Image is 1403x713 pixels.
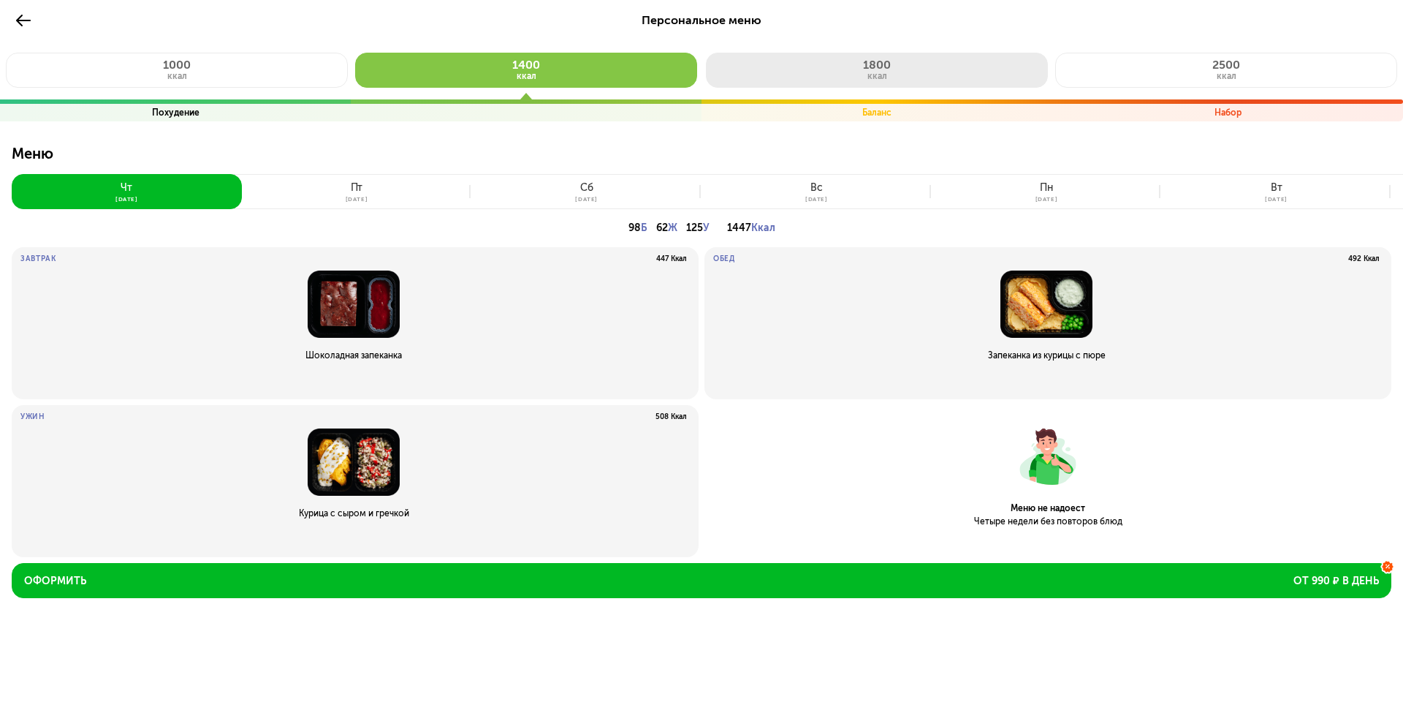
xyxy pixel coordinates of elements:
[716,516,1380,527] p: Четыре недели без повторов блюд
[655,412,687,421] p: 508 Ккал
[1161,174,1391,209] button: вт[DATE]
[20,271,687,338] img: Шоколадная запеканка
[668,222,677,234] span: Ж
[167,71,187,81] span: ккал
[355,53,697,88] button: 1400ккал
[12,563,1391,598] button: Оформитьот 990 ₽ в день
[242,174,472,209] button: пт[DATE]
[656,254,687,263] p: 447 Ккал
[20,429,687,496] img: Курица с сыром и гречкой
[351,182,363,194] div: пт
[517,71,536,81] span: ккал
[713,271,1380,338] img: Запеканка из курицы с пюре
[163,58,191,72] span: 1000
[1293,574,1379,589] span: от 990 ₽ в день
[580,182,593,194] div: сб
[1212,58,1240,72] span: 2500
[6,53,348,88] button: 1000ккал
[642,13,761,27] span: Персональное меню
[121,182,132,194] div: чт
[686,218,710,238] p: 125
[867,71,887,81] span: ккал
[703,222,710,234] span: У
[20,508,687,519] p: Курица с сыром и гречкой
[20,350,687,361] p: Шоколадная запеканка
[152,107,199,118] p: Похудение
[1271,182,1282,194] div: вт
[628,218,647,238] p: 98
[862,107,891,118] p: Баланс
[716,502,1380,514] p: Меню не надоест
[1265,196,1288,202] div: [DATE]
[1217,71,1236,81] span: ккал
[932,174,1162,209] button: пн[DATE]
[706,53,1048,88] button: 1800ккал
[1214,107,1242,118] p: Набор
[727,218,775,238] p: 1447
[575,196,598,202] div: [DATE]
[1348,254,1380,263] p: 492 Ккал
[12,174,242,209] button: чт[DATE]
[471,174,701,209] button: сб[DATE]
[1035,196,1058,202] div: [DATE]
[751,222,775,234] span: Ккал
[20,412,45,421] p: Ужин
[701,174,932,209] button: вс[DATE]
[12,145,1391,174] p: Меню
[713,254,735,263] p: Обед
[641,222,647,234] span: Б
[1040,182,1053,194] div: пн
[346,196,368,202] div: [DATE]
[656,218,677,238] p: 62
[20,254,56,263] p: Завтрак
[115,196,138,202] div: [DATE]
[863,58,891,72] span: 1800
[805,196,828,202] div: [DATE]
[713,350,1380,361] p: Запеканка из курицы с пюре
[810,182,823,194] div: вс
[1055,53,1397,88] button: 2500ккал
[512,58,540,72] span: 1400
